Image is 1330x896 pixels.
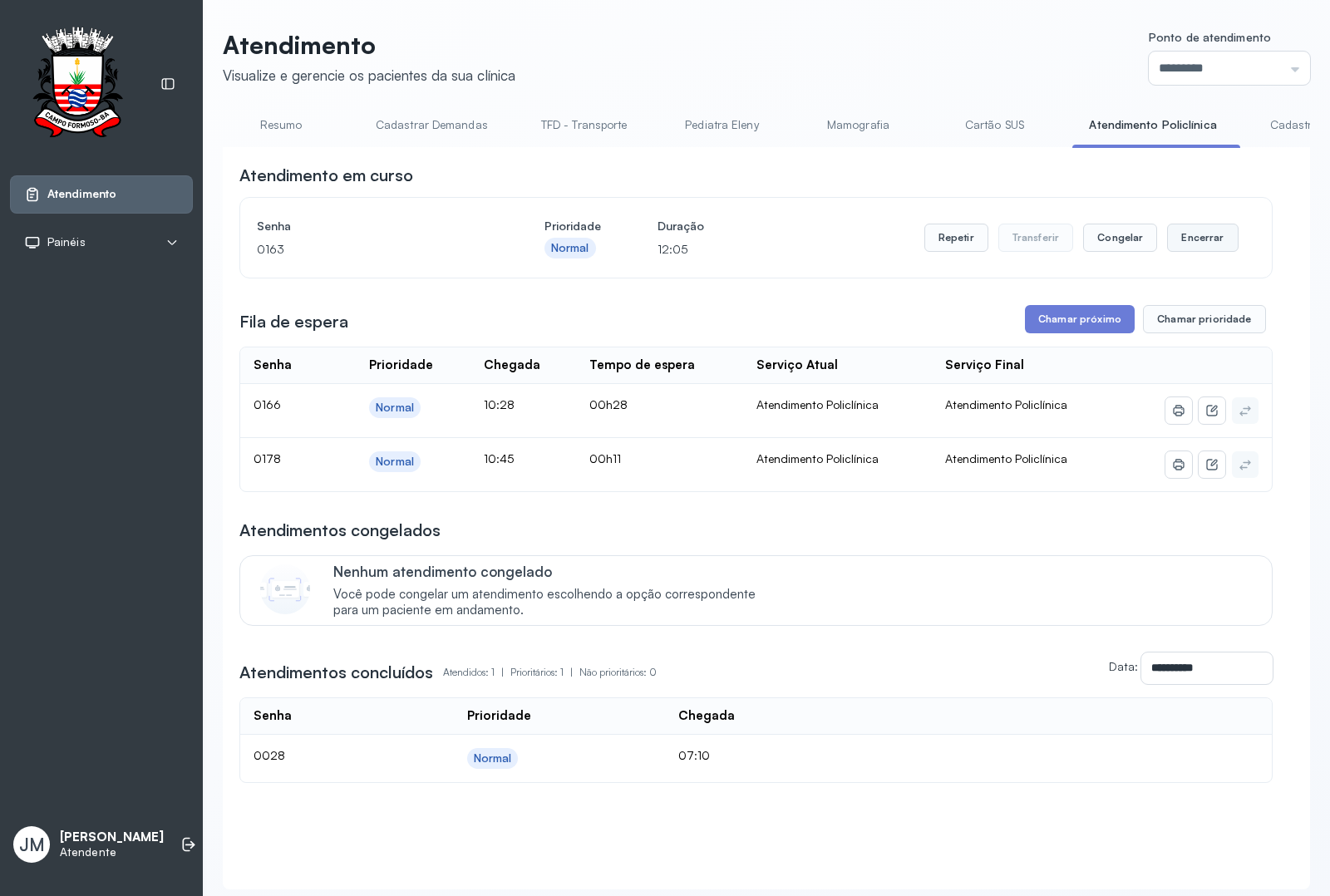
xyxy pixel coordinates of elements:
div: Serviço Final [945,357,1024,373]
button: Transferir [998,224,1074,252]
span: Atendimento Policlínica [945,397,1067,411]
a: Resumo [223,111,339,139]
a: Pediatra Eleny [663,111,780,139]
h3: Atendimento em curso [239,164,413,187]
span: 00h28 [589,397,628,411]
div: Tempo de espera [589,357,695,373]
button: Encerrar [1167,224,1238,252]
a: Atendimento Policlínica [1072,111,1233,139]
span: 0166 [254,397,281,411]
img: Logotipo do estabelecimento [17,27,137,142]
span: 10:28 [484,397,515,411]
span: | [570,666,573,678]
button: Repetir [924,224,988,252]
div: Normal [474,751,512,766]
span: | [501,666,504,678]
span: 0178 [254,451,281,465]
p: [PERSON_NAME] [60,830,164,845]
span: 10:45 [484,451,514,465]
p: Não prioritários: 0 [579,661,657,684]
a: Mamografia [800,111,916,139]
div: Normal [376,401,414,415]
p: Atendente [60,845,164,859]
button: Chamar prioridade [1143,305,1266,333]
div: Prioridade [369,357,433,373]
button: Chamar próximo [1025,305,1135,333]
p: Atendimento [223,30,515,60]
h4: Senha [257,214,488,238]
h3: Fila de espera [239,310,348,333]
div: Atendimento Policlínica [756,397,919,412]
a: TFD - Transporte [525,111,644,139]
p: Nenhum atendimento congelado [333,563,773,580]
a: Atendimento [24,186,179,203]
div: Chegada [678,708,735,724]
div: Normal [551,241,589,255]
a: Cadastrar Demandas [359,111,505,139]
img: Imagem de CalloutCard [260,564,310,614]
div: Normal [376,455,414,469]
p: Prioritários: 1 [510,661,579,684]
span: Atendimento Policlínica [945,451,1067,465]
p: Atendidos: 1 [443,661,510,684]
h3: Atendimentos congelados [239,519,441,542]
h4: Duração [658,214,704,238]
span: Painéis [47,235,86,249]
span: 00h11 [589,451,621,465]
div: Visualize e gerencie os pacientes da sua clínica [223,66,515,84]
span: 07:10 [678,748,710,762]
div: Serviço Atual [756,357,838,373]
span: 0028 [254,748,285,762]
p: 12:05 [658,238,704,261]
span: Atendimento [47,187,116,201]
h4: Prioridade [544,214,601,238]
p: 0163 [257,238,488,261]
span: Você pode congelar um atendimento escolhendo a opção correspondente para um paciente em andamento. [333,587,773,618]
div: Atendimento Policlínica [756,451,919,466]
div: Chegada [484,357,540,373]
div: Prioridade [467,708,531,724]
div: Senha [254,708,292,724]
button: Congelar [1083,224,1157,252]
label: Data: [1109,659,1138,673]
h3: Atendimentos concluídos [239,661,433,684]
a: Cartão SUS [936,111,1052,139]
span: Ponto de atendimento [1149,30,1271,44]
div: Senha [254,357,292,373]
